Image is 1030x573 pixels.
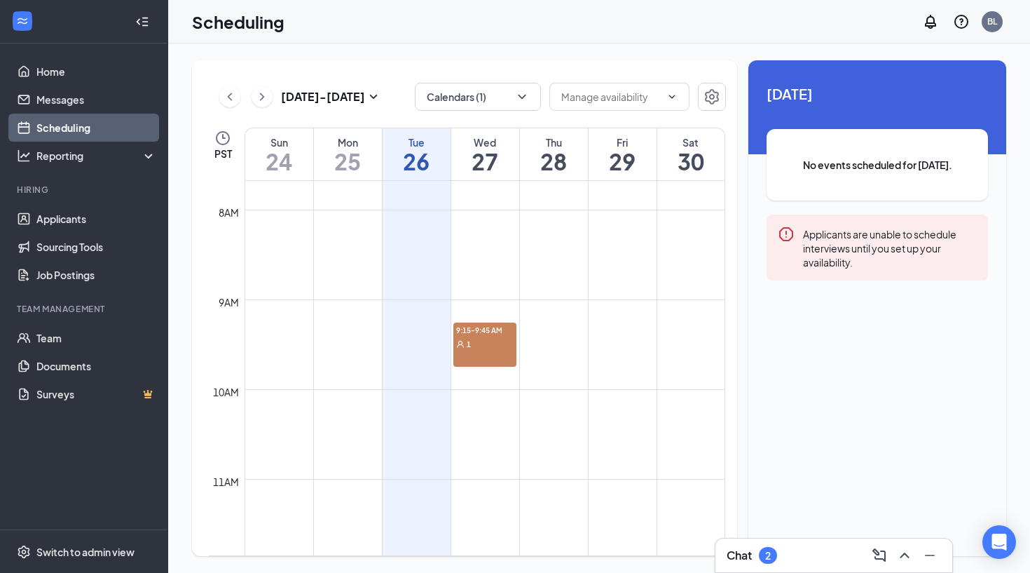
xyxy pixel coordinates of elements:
[666,91,678,102] svg: ChevronDown
[451,128,519,180] a: August 27, 2025
[921,547,938,564] svg: Minimize
[36,545,135,559] div: Switch to admin view
[17,149,31,163] svg: Analysis
[214,130,231,147] svg: Clock
[314,149,382,173] h1: 25
[657,135,725,149] div: Sat
[15,14,29,28] svg: WorkstreamLogo
[451,149,519,173] h1: 27
[451,135,519,149] div: Wed
[698,83,726,111] button: Settings
[896,547,913,564] svg: ChevronUp
[255,88,269,105] svg: ChevronRight
[245,149,313,173] h1: 24
[657,128,725,180] a: August 30, 2025
[17,545,31,559] svg: Settings
[953,13,970,30] svg: QuestionInfo
[219,86,240,107] button: ChevronLeft
[36,352,156,380] a: Documents
[765,550,771,562] div: 2
[245,128,313,180] a: August 24, 2025
[778,226,795,243] svg: Error
[727,548,752,563] h3: Chat
[456,340,465,349] svg: User
[467,339,471,349] span: 1
[210,384,242,400] div: 10am
[871,547,888,564] svg: ComposeMessage
[36,114,156,142] a: Scheduling
[520,149,588,173] h1: 28
[589,135,657,149] div: Fri
[520,135,588,149] div: Thu
[135,15,149,29] svg: Collapse
[383,135,451,149] div: Tue
[803,226,977,269] div: Applicants are unable to schedule interviews until you set up your availability.
[365,88,382,105] svg: SmallChevronDown
[520,128,588,180] a: August 28, 2025
[36,324,156,352] a: Team
[515,90,529,104] svg: ChevronDown
[561,89,661,105] input: Manage availability
[210,474,242,490] div: 11am
[216,205,242,220] div: 8am
[214,147,232,161] span: PST
[589,149,657,173] h1: 29
[703,88,720,105] svg: Settings
[589,128,657,180] a: August 29, 2025
[383,128,451,180] a: August 26, 2025
[922,13,939,30] svg: Notifications
[415,83,541,111] button: Calendars (1)ChevronDown
[17,184,153,196] div: Hiring
[987,15,997,27] div: BL
[36,86,156,114] a: Messages
[36,149,157,163] div: Reporting
[767,83,988,105] span: [DATE]
[868,544,891,567] button: ComposeMessage
[17,303,153,315] div: Team Management
[36,380,156,408] a: SurveysCrown
[383,149,451,173] h1: 26
[36,233,156,261] a: Sourcing Tools
[314,135,382,149] div: Mon
[453,323,517,337] span: 9:15-9:45 AM
[314,128,382,180] a: August 25, 2025
[795,157,960,173] span: No events scheduled for [DATE].
[657,149,725,173] h1: 30
[36,58,156,86] a: Home
[252,86,273,107] button: ChevronRight
[192,10,284,34] h1: Scheduling
[36,261,156,289] a: Job Postings
[216,295,242,310] div: 9am
[281,89,365,105] h3: [DATE] - [DATE]
[982,525,1016,559] div: Open Intercom Messenger
[919,544,941,567] button: Minimize
[245,135,313,149] div: Sun
[893,544,916,567] button: ChevronUp
[36,205,156,233] a: Applicants
[223,88,237,105] svg: ChevronLeft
